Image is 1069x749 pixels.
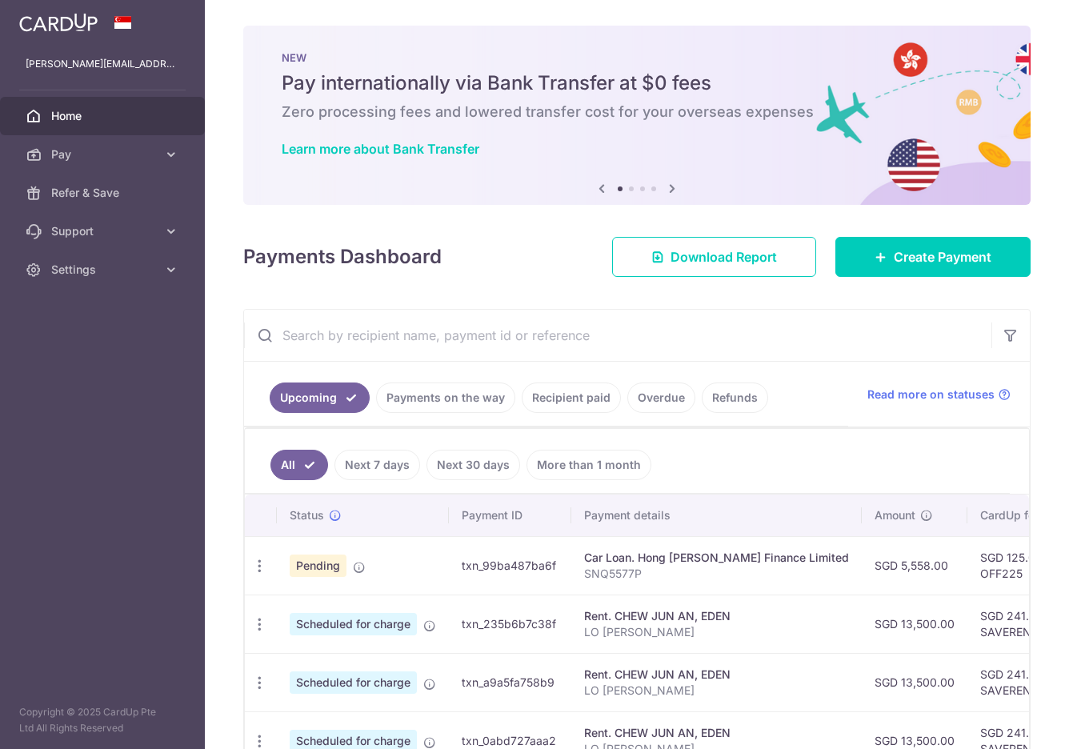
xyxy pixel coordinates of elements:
[290,671,417,694] span: Scheduled for charge
[867,387,995,403] span: Read more on statuses
[702,383,768,413] a: Refunds
[270,383,370,413] a: Upcoming
[584,550,849,566] div: Car Loan. Hong [PERSON_NAME] Finance Limited
[270,450,328,480] a: All
[571,495,862,536] th: Payment details
[449,653,571,711] td: txn_a9a5fa758b9
[243,26,1031,205] img: Bank transfer banner
[980,507,1041,523] span: CardUp fee
[19,13,98,32] img: CardUp
[282,70,992,96] h5: Pay internationally via Bank Transfer at $0 fees
[243,242,442,271] h4: Payments Dashboard
[862,653,967,711] td: SGD 13,500.00
[51,223,157,239] span: Support
[426,450,520,480] a: Next 30 days
[244,310,991,361] input: Search by recipient name, payment id or reference
[627,383,695,413] a: Overdue
[894,247,991,266] span: Create Payment
[376,383,515,413] a: Payments on the way
[584,624,849,640] p: LO [PERSON_NAME]
[671,247,777,266] span: Download Report
[51,185,157,201] span: Refer & Save
[449,495,571,536] th: Payment ID
[282,51,992,64] p: NEW
[867,387,1011,403] a: Read more on statuses
[862,536,967,595] td: SGD 5,558.00
[612,237,816,277] a: Download Report
[835,237,1031,277] a: Create Payment
[51,262,157,278] span: Settings
[584,667,849,683] div: Rent. CHEW JUN AN, EDEN
[584,608,849,624] div: Rent. CHEW JUN AN, EDEN
[875,507,915,523] span: Amount
[26,56,179,72] p: [PERSON_NAME][EMAIL_ADDRESS][DOMAIN_NAME]
[334,450,420,480] a: Next 7 days
[584,683,849,699] p: LO [PERSON_NAME]
[584,566,849,582] p: SNQ5577P
[522,383,621,413] a: Recipient paid
[282,141,479,157] a: Learn more about Bank Transfer
[290,613,417,635] span: Scheduled for charge
[584,725,849,741] div: Rent. CHEW JUN AN, EDEN
[862,595,967,653] td: SGD 13,500.00
[51,108,157,124] span: Home
[282,102,992,122] h6: Zero processing fees and lowered transfer cost for your overseas expenses
[449,536,571,595] td: txn_99ba487ba6f
[449,595,571,653] td: txn_235b6b7c38f
[526,450,651,480] a: More than 1 month
[290,555,346,577] span: Pending
[290,507,324,523] span: Status
[51,146,157,162] span: Pay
